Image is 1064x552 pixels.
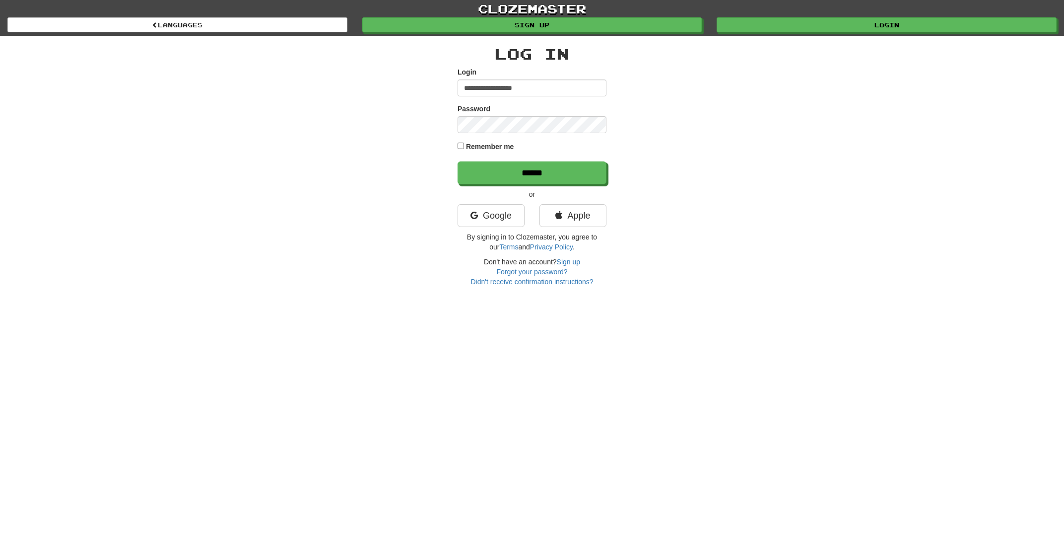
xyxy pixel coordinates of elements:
[362,17,702,32] a: Sign up
[466,142,514,152] label: Remember me
[458,257,606,287] div: Don't have an account?
[499,243,518,251] a: Terms
[539,204,606,227] a: Apple
[496,268,567,276] a: Forgot your password?
[717,17,1057,32] a: Login
[458,189,606,199] p: or
[458,67,476,77] label: Login
[458,232,606,252] p: By signing in to Clozemaster, you agree to our and .
[470,278,593,286] a: Didn't receive confirmation instructions?
[458,204,525,227] a: Google
[458,46,606,62] h2: Log In
[530,243,573,251] a: Privacy Policy
[7,17,347,32] a: Languages
[458,104,490,114] label: Password
[557,258,580,266] a: Sign up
